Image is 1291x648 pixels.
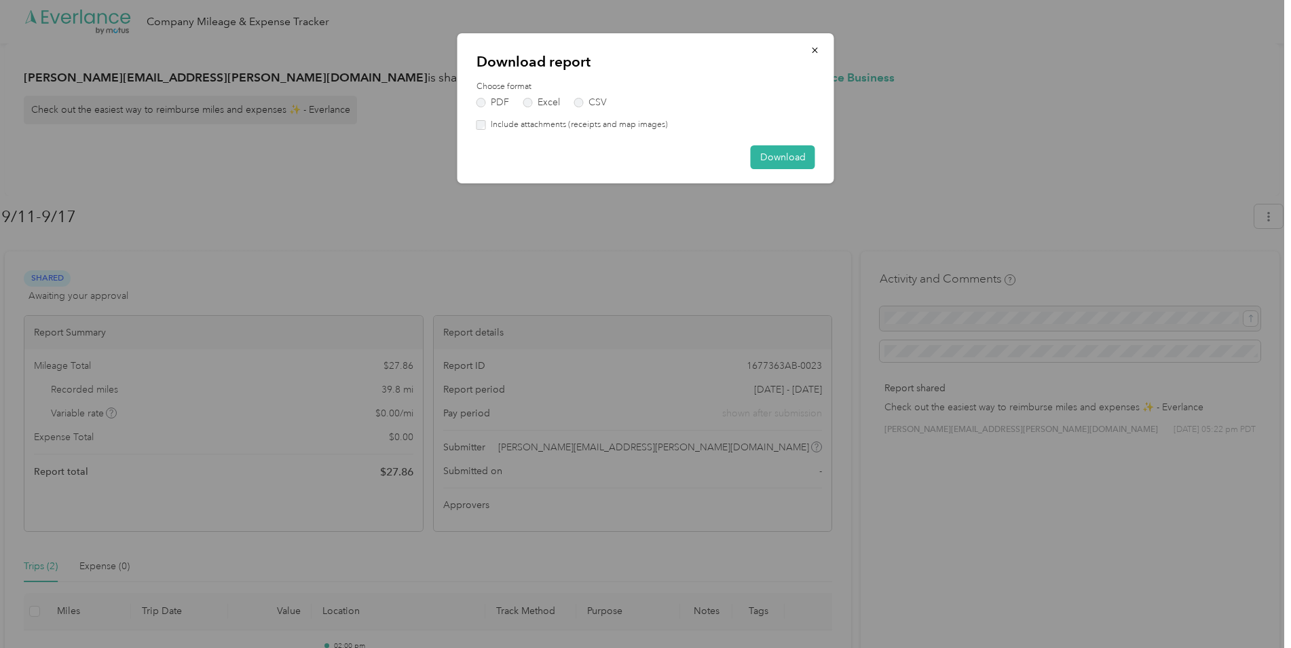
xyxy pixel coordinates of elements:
[486,119,668,131] label: Include attachments (receipts and map images)
[476,81,815,93] label: Choose format
[476,98,509,107] label: PDF
[574,98,607,107] label: CSV
[476,52,815,71] p: Download report
[523,98,560,107] label: Excel
[751,145,815,169] button: Download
